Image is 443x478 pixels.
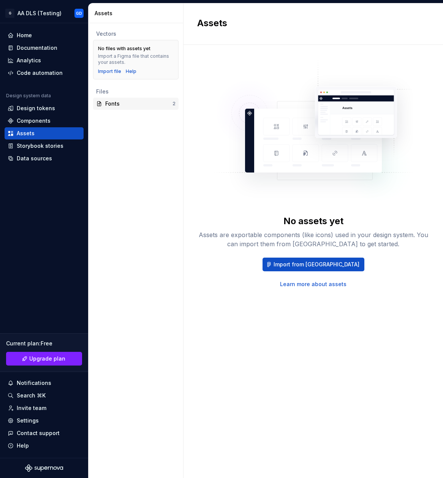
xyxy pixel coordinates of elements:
div: Documentation [17,44,57,52]
div: Assets [95,9,180,17]
a: Upgrade plan [6,352,82,366]
button: Help [5,440,84,452]
button: GAA DLS (Testing)GD [2,5,87,21]
div: No assets yet [283,215,343,227]
div: Assets are exportable components (like icons) used in your design system. You can import them fro... [197,230,429,248]
a: Assets [5,127,84,139]
div: Files [96,88,176,95]
div: Components [17,117,51,125]
button: Contact support [5,427,84,439]
span: Import from [GEOGRAPHIC_DATA] [274,261,359,268]
a: Storybook stories [5,140,84,152]
div: Fonts [105,100,172,108]
div: Assets [17,130,35,137]
div: Analytics [17,57,41,64]
button: Import from [GEOGRAPHIC_DATA] [263,258,364,271]
a: Settings [5,415,84,427]
a: Help [126,68,136,74]
div: Storybook stories [17,142,63,150]
div: Code automation [17,69,63,77]
div: Contact support [17,429,60,437]
a: Code automation [5,67,84,79]
div: Invite team [17,404,46,412]
a: Analytics [5,54,84,66]
a: Fonts2 [93,98,179,110]
a: Learn more about assets [280,280,346,288]
div: Design tokens [17,104,55,112]
button: Import file [98,68,121,74]
div: Notifications [17,379,51,387]
div: Search ⌘K [17,392,46,399]
div: Import a Figma file that contains your assets. [98,53,174,65]
div: G [5,9,14,18]
a: Design tokens [5,102,84,114]
a: Invite team [5,402,84,414]
a: Components [5,115,84,127]
span: Upgrade plan [29,355,65,362]
svg: Supernova Logo [25,464,63,472]
div: Current plan : Free [6,340,82,347]
button: Search ⌘K [5,389,84,402]
button: Notifications [5,377,84,389]
div: Vectors [96,30,176,38]
div: Settings [17,417,39,424]
div: No files with assets yet [98,46,150,52]
div: Home [17,32,32,39]
div: 2 [172,101,176,107]
div: Design system data [6,93,51,99]
a: Data sources [5,152,84,165]
h2: Assets [197,17,227,29]
a: Documentation [5,42,84,54]
div: Help [17,442,29,450]
div: Data sources [17,155,52,162]
div: GD [76,10,82,16]
a: Home [5,29,84,41]
div: AA DLS (Testing) [17,9,62,17]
